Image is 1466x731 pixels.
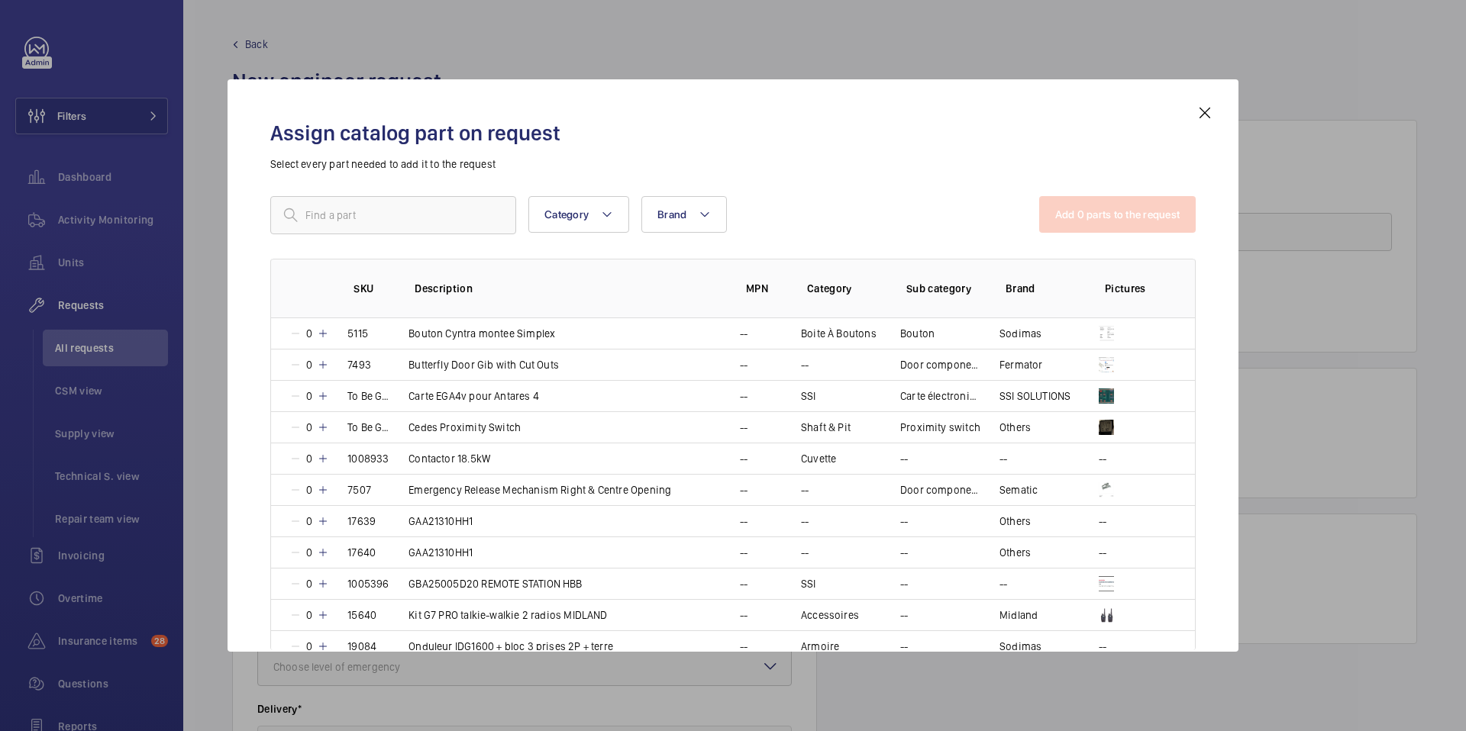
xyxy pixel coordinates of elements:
p: -- [801,357,809,372]
p: 19084 [347,639,376,654]
p: Cedes Proximity Switch [408,420,521,435]
p: Sodimas [999,326,1041,341]
p: Proximity switch [900,420,980,435]
p: Midland [999,607,1038,623]
p: -- [801,514,809,529]
p: -- [900,451,908,466]
p: 5115 [347,326,368,341]
p: -- [900,607,908,623]
span: Category [544,208,589,221]
img: kk3TmbOYGquXUPLvN6SdosqAc-8_aV5Jaaivo0a5V83nLE68.png [1099,607,1114,623]
p: To Be Generated [347,388,390,404]
p: SSI SOLUTIONS [999,388,1070,404]
p: -- [900,514,908,529]
h2: Assign catalog part on request [270,119,1196,147]
p: -- [1099,514,1106,529]
p: 17639 [347,514,376,529]
p: -- [900,576,908,591]
p: Boite À Boutons [801,326,877,341]
p: Bouton [900,326,935,341]
p: -- [740,639,748,654]
p: Shaft & Pit [801,420,851,435]
p: Butterfly Door Gib with Cut Outs [408,357,559,372]
p: GBA25005D20 REMOTE STATION HBB [408,576,582,591]
p: SKU [354,281,390,296]
p: 15640 [347,607,376,623]
p: 0 [302,514,317,529]
p: Sodimas [999,639,1041,654]
p: -- [740,576,748,591]
button: Category [528,196,629,233]
p: GAA21310HH1 [408,545,473,560]
img: g3a49nfdYcSuQfseZNAG9Il-olRDJnLUGo71PhoUjj9uzZrS.png [1099,326,1114,341]
p: 0 [302,607,317,623]
p: 1008933 [347,451,389,466]
p: -- [999,451,1007,466]
p: MPN [746,281,783,296]
p: Emergency Release Mechanism Right & Centre Opening [408,482,671,498]
p: Others [999,420,1031,435]
p: 7507 [347,482,371,498]
p: Category [807,281,882,296]
p: Sematic [999,482,1038,498]
p: Kit G7 PRO talkie-walkie 2 radios MIDLAND [408,607,607,623]
p: Bouton Cyntra montee Simplex [408,326,555,341]
p: Cuvette [801,451,836,466]
p: -- [999,576,1007,591]
p: 0 [302,451,317,466]
button: Add 0 parts to the request [1039,196,1196,233]
p: Contactor 18.5kW [408,451,490,466]
p: -- [801,545,809,560]
p: 0 [302,388,317,404]
p: -- [900,545,908,560]
p: Fermator [999,357,1042,372]
p: -- [740,451,748,466]
p: 0 [302,420,317,435]
p: -- [740,388,748,404]
p: Pictures [1105,281,1164,296]
p: Brand [1006,281,1080,296]
p: SSI [801,576,816,591]
p: -- [801,482,809,498]
p: GAA21310HH1 [408,514,473,529]
p: Onduleur IDG1600 + bloc 3 prises 2P + terre [408,639,613,654]
p: Accessoires [801,607,859,623]
p: Description [415,281,722,296]
p: Door components [900,357,981,372]
p: Carte EGA4v pour Antares 4 [408,388,539,404]
p: Armoire [801,639,839,654]
p: Door components [900,482,981,498]
img: CJZ0Zc2bG8man2BcogYjG4QBt03muVoJM3XzIlbM4XRvMfr7.png [1099,388,1114,404]
p: -- [740,326,748,341]
p: -- [740,420,748,435]
span: Brand [657,208,686,221]
p: 0 [302,545,317,560]
input: Find a part [270,196,516,234]
p: -- [740,545,748,560]
p: Select every part needed to add it to the request [270,156,1196,172]
p: -- [740,607,748,623]
p: 17640 [347,545,376,560]
p: -- [740,482,748,498]
p: -- [1099,545,1106,560]
p: To Be Generated [347,420,390,435]
img: 5O8BYpR-rheKcKMWv498QdRmVVCFLkcR-0rVq8VlFK5iaEb5.png [1099,357,1114,372]
p: Others [999,514,1031,529]
p: Sub category [906,281,981,296]
button: Brand [641,196,727,233]
p: 7493 [347,357,371,372]
img: tAslpmMaGVarH-ItsnIgCEYEQz4qM11pPSp5BVkrO3V6mnZg.png [1099,576,1114,591]
p: -- [1099,639,1106,654]
p: 0 [302,357,317,372]
p: 0 [302,482,317,498]
p: 1005396 [347,576,389,591]
p: SSI [801,388,816,404]
p: 0 [302,576,317,591]
p: -- [740,514,748,529]
p: -- [740,357,748,372]
p: -- [900,639,908,654]
p: Others [999,545,1031,560]
p: 0 [302,639,317,654]
img: iDiDZI9L968JTgxBhqAA3GXtu6eyozIi-QdPokduLd3zVz3_.jpeg [1099,482,1114,498]
p: 0 [302,326,317,341]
